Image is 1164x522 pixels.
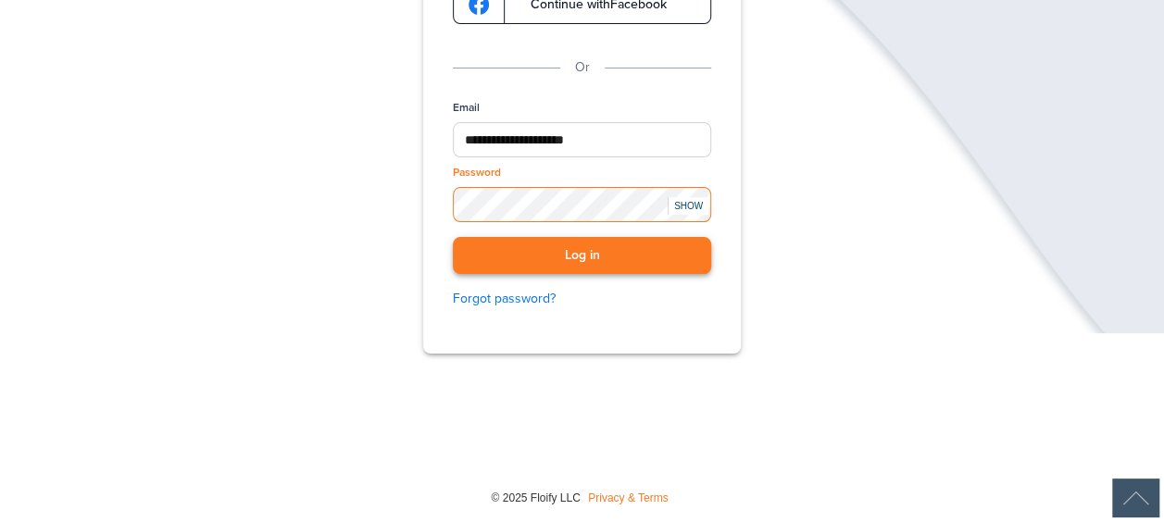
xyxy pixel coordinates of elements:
div: Scroll Back to Top [1112,478,1159,517]
p: Or [575,57,590,78]
label: Password [453,165,501,180]
a: Privacy & Terms [588,491,668,504]
div: SHOW [668,197,708,215]
a: Forgot password? [453,289,711,309]
img: Back to Top [1112,478,1159,517]
label: Email [453,100,480,116]
button: Log in [453,237,711,275]
input: Email [453,122,711,157]
input: Password [453,187,711,221]
span: © 2025 Floify LLC [491,491,580,504]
